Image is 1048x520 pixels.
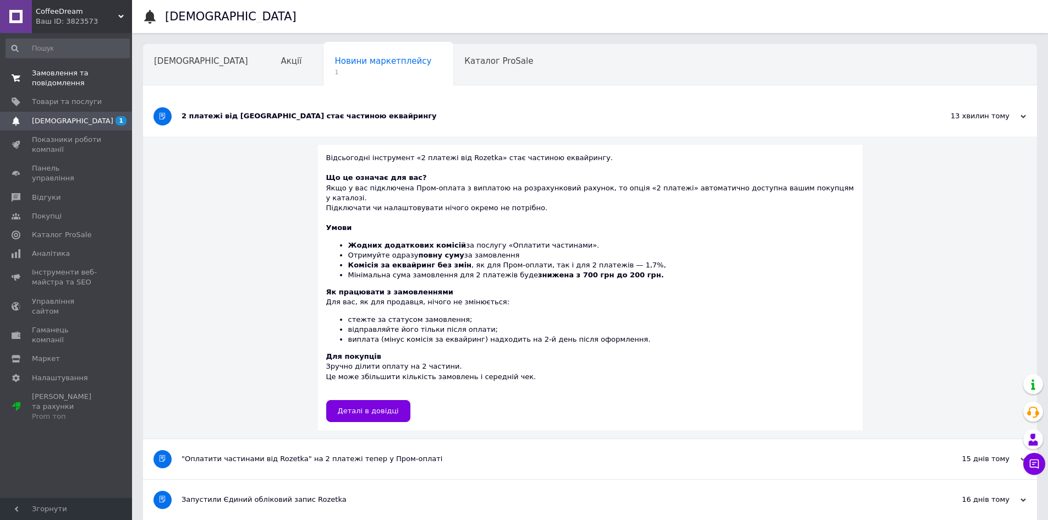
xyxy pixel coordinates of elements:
[281,56,302,66] span: Акції
[32,135,102,155] span: Показники роботи компанії
[32,163,102,183] span: Панель управління
[916,495,1026,505] div: 16 днів тому
[348,261,472,269] b: Комісія за еквайринг без змін
[32,325,102,345] span: Гаманець компанії
[326,352,381,360] b: Для покупців
[326,173,427,182] b: Що це означає для вас?
[326,153,854,173] div: Відсьогодні інструмент «2 платежі від Rozetka» стає частиною еквайрингу.
[348,270,854,280] li: Мінімальна сума замовлення для 2 платежів буде
[182,111,916,121] div: 2 платежі від [GEOGRAPHIC_DATA] стає частиною еквайрингу
[36,17,132,26] div: Ваш ID: 3823573
[32,412,102,422] div: Prom топ
[348,325,854,335] li: відправляйте його тільки після оплати;
[32,354,60,364] span: Маркет
[916,454,1026,464] div: 15 днів тому
[32,392,102,422] span: [PERSON_NAME] та рахунки
[182,454,916,464] div: "Оплатити частинами від Rozetka" на 2 платежі тепер у Пром-оплаті
[334,56,431,66] span: Новини маркетплейсу
[154,56,248,66] span: [DEMOGRAPHIC_DATA]
[348,241,467,249] b: Жодних додаткових комісій
[326,223,352,232] b: Умови
[32,116,113,126] span: [DEMOGRAPHIC_DATA]
[32,230,91,240] span: Каталог ProSale
[326,288,453,296] b: Як працювати з замовленнями
[348,240,854,250] li: за послугу «Оплатити частинами».
[32,249,70,259] span: Аналітика
[326,400,410,422] a: Деталі в довідці
[116,116,127,125] span: 1
[418,251,464,259] b: повну суму
[538,271,664,279] b: знижена з 700 грн до 200 грн.
[348,250,854,260] li: Отримуйте одразу за замовлення
[36,7,118,17] span: CoffeeDream
[326,173,854,213] div: Якщо у вас підключена Пром-оплата з виплатою на розрахунковий рахунок, то опція «2 платежі» автом...
[32,297,102,316] span: Управління сайтом
[32,68,102,88] span: Замовлення та повідомлення
[32,193,61,202] span: Відгуки
[182,495,916,505] div: Запустили Єдиний обліковий запис Rozetka
[32,97,102,107] span: Товари та послуги
[326,287,854,344] div: Для вас, як для продавця, нічого не змінюється:
[32,211,62,221] span: Покупці
[338,407,399,415] span: Деталі в довідці
[32,373,88,383] span: Налаштування
[32,267,102,287] span: Інструменти веб-майстра та SEO
[348,315,854,325] li: стежте за статусом замовлення;
[464,56,533,66] span: Каталог ProSale
[334,68,431,76] span: 1
[348,335,854,344] li: виплата (мінус комісія за еквайринг) надходить на 2-й день після оформлення.
[6,39,130,58] input: Пошук
[326,352,854,392] div: Зручно ділити оплату на 2 частини. Це може збільшити кількість замовлень і середній чек.
[1023,453,1045,475] button: Чат з покупцем
[165,10,297,23] h1: [DEMOGRAPHIC_DATA]
[916,111,1026,121] div: 13 хвилин тому
[348,260,854,270] li: , як для Пром-оплати, так і для 2 платежів — 1,7%,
